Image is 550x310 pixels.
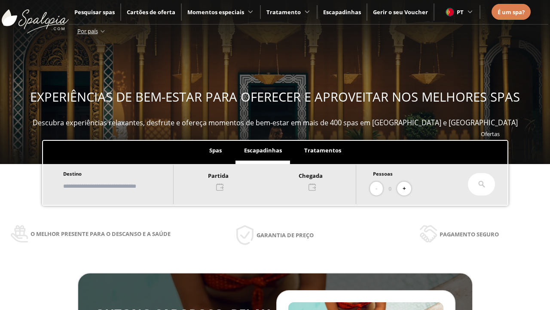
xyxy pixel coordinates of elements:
[63,170,82,177] span: Destino
[440,229,499,239] span: Pagamento seguro
[323,8,361,16] a: Escapadinhas
[74,8,115,16] a: Pesquisar spas
[257,230,314,240] span: Garantia de preço
[373,8,428,16] a: Gerir o seu Voucher
[498,7,525,17] a: É um spa?
[304,146,341,154] span: Tratamentos
[373,170,393,177] span: Pessoas
[77,27,98,35] span: Por país
[498,8,525,16] span: É um spa?
[397,182,411,196] button: +
[209,146,222,154] span: Spas
[33,118,518,127] span: Descubra experiências relaxantes, desfrute e ofereça momentos de bem-estar em mais de 400 spas em...
[370,182,383,196] button: -
[244,146,282,154] span: Escapadinhas
[2,1,69,34] img: ImgLogoSpalopia.BvClDcEz.svg
[481,130,500,138] a: Ofertas
[30,88,520,105] span: EXPERIÊNCIAS DE BEM-ESTAR PARA OFERECER E APROVEITAR NOS MELHORES SPAS
[31,229,171,239] span: O melhor presente para o descanso e a saúde
[388,184,391,193] span: 0
[127,8,175,16] a: Cartões de oferta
